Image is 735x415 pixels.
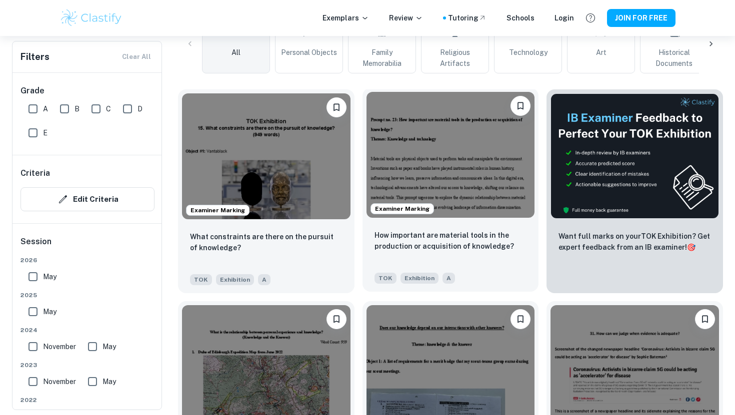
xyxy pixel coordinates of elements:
span: May [102,376,116,387]
button: Please log in to bookmark exemplars [510,309,530,329]
p: What constraints are there on the pursuit of knowledge? [190,231,342,253]
img: Thumbnail [550,93,719,219]
span: Family Memorabilia [352,47,411,69]
span: All [231,47,240,58]
p: Want full marks on your TOK Exhibition ? Get expert feedback from an IB examiner! [558,231,711,253]
a: Examiner MarkingPlease log in to bookmark exemplarsWhat constraints are there on the pursuit of k... [178,89,354,293]
button: Please log in to bookmark exemplars [510,96,530,116]
h6: Filters [20,50,49,64]
button: Edit Criteria [20,187,154,211]
button: Please log in to bookmark exemplars [695,309,715,329]
span: May [102,341,116,352]
span: Examiner Marking [186,206,249,215]
span: D [137,103,142,114]
span: Exhibition [400,273,438,284]
span: Art [596,47,606,58]
span: 2022 [20,396,154,405]
span: November [43,376,76,387]
span: November [43,341,76,352]
span: Exhibition [216,274,254,285]
img: Clastify logo [59,8,123,28]
button: JOIN FOR FREE [607,9,675,27]
span: E [43,127,47,138]
button: Please log in to bookmark exemplars [326,309,346,329]
span: 2024 [20,326,154,335]
span: TOK [374,273,396,284]
span: TOK [190,274,212,285]
span: Religious Artifacts [425,47,484,69]
h6: Session [20,236,154,256]
p: Review [389,12,423,23]
a: Schools [506,12,534,23]
span: Technology [509,47,547,58]
span: B [74,103,79,114]
span: Personal Objects [281,47,337,58]
img: TOK Exhibition example thumbnail: How important are material tools in the [366,92,535,218]
h6: Criteria [20,167,50,179]
span: May [43,306,56,317]
span: A [442,273,455,284]
span: Examiner Marking [371,204,433,213]
span: May [43,271,56,282]
button: Please log in to bookmark exemplars [326,97,346,117]
span: 2023 [20,361,154,370]
a: Examiner MarkingPlease log in to bookmark exemplarsHow important are material tools in the produc... [362,89,539,293]
img: TOK Exhibition example thumbnail: What constraints are there on the pursui [182,93,350,219]
span: 2025 [20,291,154,300]
span: C [106,103,111,114]
span: 2026 [20,256,154,265]
button: Help and Feedback [582,9,599,26]
a: Login [554,12,574,23]
span: 🎯 [687,243,695,251]
p: Exemplars [322,12,369,23]
p: How important are material tools in the production or acquisition of knowledge? [374,230,527,252]
h6: Grade [20,85,154,97]
a: ThumbnailWant full marks on yourTOK Exhibition? Get expert feedback from an IB examiner! [546,89,723,293]
a: Tutoring [448,12,486,23]
span: A [258,274,270,285]
span: A [43,103,48,114]
span: Historical Documents [644,47,703,69]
